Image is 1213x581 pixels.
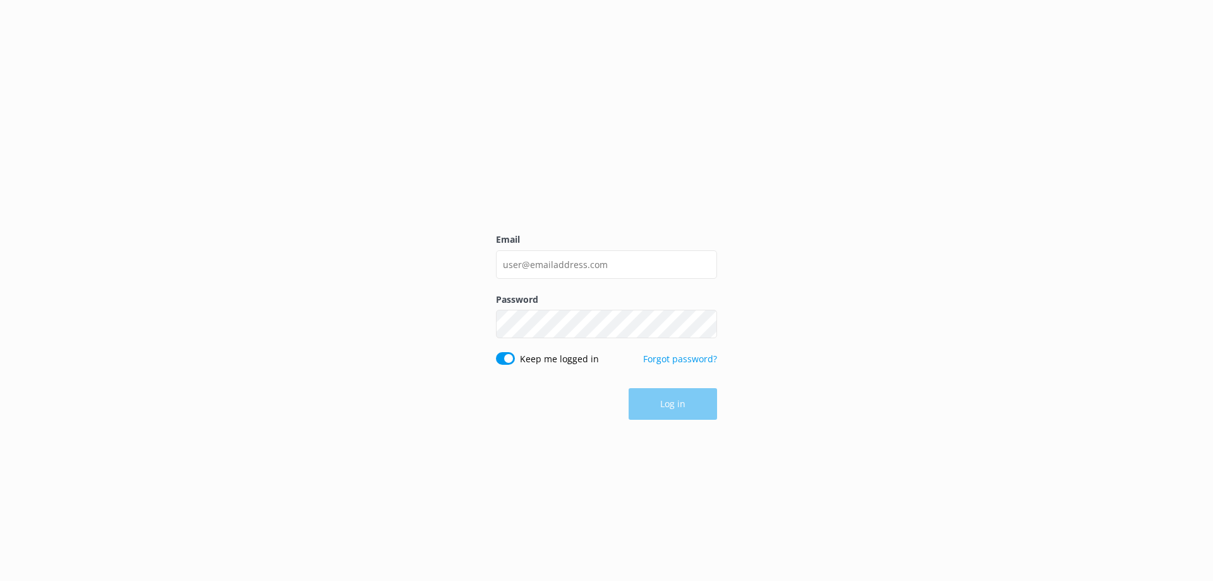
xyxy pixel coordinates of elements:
[643,353,717,365] a: Forgot password?
[520,352,599,366] label: Keep me logged in
[496,233,717,247] label: Email
[692,312,717,337] button: Show password
[496,293,717,307] label: Password
[496,250,717,279] input: user@emailaddress.com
